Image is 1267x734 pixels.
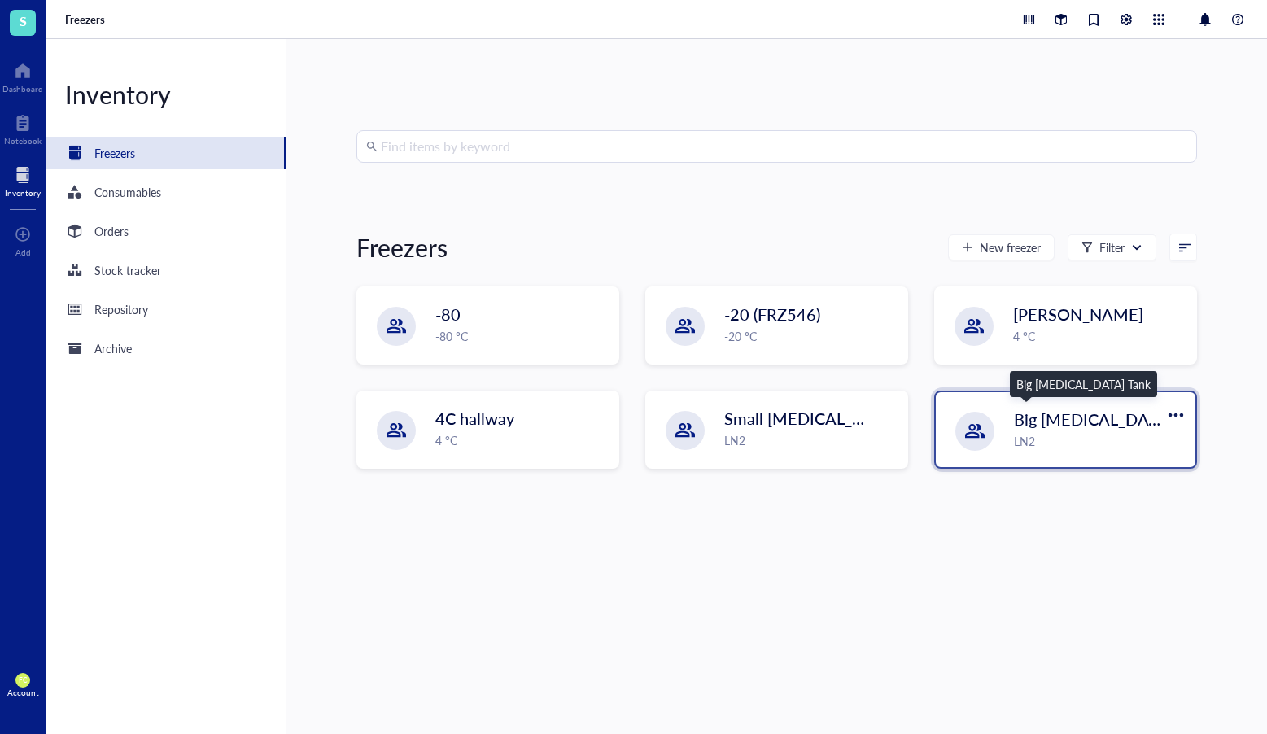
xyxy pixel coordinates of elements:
a: Notebook [4,110,42,146]
a: Archive [46,332,286,365]
span: 4C hallway [435,407,514,430]
div: Notebook [4,136,42,146]
a: Freezers [46,137,286,169]
span: [PERSON_NAME] [1013,303,1143,325]
div: Stock tracker [94,261,161,279]
div: -20 °C [724,327,898,345]
span: FC [19,676,28,684]
div: LN2 [1014,432,1186,450]
div: Inventory [46,78,286,111]
div: Freezers [94,144,135,162]
a: Orders [46,215,286,247]
div: Inventory [5,188,41,198]
span: -80 [435,303,461,325]
div: Orders [94,222,129,240]
div: Add [15,247,31,257]
div: -80 °C [435,327,609,345]
div: Repository [94,300,148,318]
div: Filter [1099,238,1125,256]
div: 4 °C [435,431,609,449]
div: Big [MEDICAL_DATA] Tank [1016,375,1151,393]
div: Consumables [94,183,161,201]
div: Archive [94,339,132,357]
div: Account [7,688,39,697]
div: LN2 [724,431,898,449]
a: Consumables [46,176,286,208]
div: 4 °C [1013,327,1186,345]
a: Inventory [5,162,41,198]
a: Stock tracker [46,254,286,286]
a: Repository [46,293,286,325]
a: Freezers [65,12,108,27]
div: Dashboard [2,84,43,94]
span: Small [MEDICAL_DATA] Tank [724,407,937,430]
span: Big [MEDICAL_DATA] Tank [1014,408,1210,430]
span: New freezer [980,241,1041,254]
span: -20 (FRZ546) [724,303,820,325]
div: Freezers [356,231,448,264]
span: S [20,11,27,31]
a: Dashboard [2,58,43,94]
button: New freezer [948,234,1055,260]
